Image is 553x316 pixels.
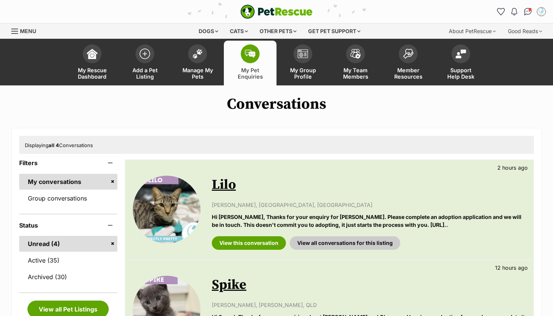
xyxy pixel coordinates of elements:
[19,160,117,166] header: Filters
[193,24,223,39] div: Dogs
[276,41,329,85] a: My Group Profile
[19,174,117,190] a: My conversations
[212,236,286,250] a: View this conversation
[19,190,117,206] a: Group conversations
[434,41,487,85] a: Support Help Desk
[212,276,246,293] a: Spike
[497,164,528,172] p: 2 hours ago
[66,41,118,85] a: My Rescue Dashboard
[240,5,313,19] a: PetRescue
[224,41,276,85] a: My Pet Enquiries
[286,67,320,80] span: My Group Profile
[391,67,425,80] span: Member Resources
[303,24,366,39] div: Get pet support
[19,269,117,285] a: Archived (30)
[87,49,97,59] img: dashboard-icon-eb2f2d2d3e046f16d808141f083e7271f6b2e854fb5c12c21221c1fb7104beca.svg
[133,176,201,243] img: Lilo
[75,67,109,80] span: My Rescue Dashboard
[382,41,434,85] a: Member Resources
[233,67,267,80] span: My Pet Enquiries
[140,49,150,59] img: add-pet-listing-icon-0afa8454b4691262ce3f59096e99ab1cd57d4a30225e0717b998d2c9b9846f56.svg
[245,50,255,58] img: pet-enquiries-icon-7e3ad2cf08bfb03b45e93fb7055b45f3efa6380592205ae92323e6603595dc1f.svg
[511,8,517,15] img: notifications-46538b983faf8c2785f20acdc204bb7945ddae34d4c08c2a6579f10ce5e182be.svg
[212,213,526,229] p: Hi [PERSON_NAME], Thanks for your enquiry for [PERSON_NAME]. Please complete an adoption applicat...
[503,24,547,39] div: Good Reads
[128,67,162,80] span: Add a Pet Listing
[20,28,36,34] span: Menu
[19,236,117,252] a: Unread (4)
[181,67,214,80] span: Manage My Pets
[456,49,466,58] img: help-desk-icon-fdf02630f3aa405de69fd3d07c3f3aa587a6932b1a1747fa1d2bba05be0121f9.svg
[350,49,361,59] img: team-members-icon-5396bd8760b3fe7c0b43da4ab00e1e3bb1a5d9ba89233759b79545d2d3fc5d0d.svg
[538,8,545,15] img: Happy Tails profile pic
[522,6,534,18] a: Conversations
[212,201,526,209] p: [PERSON_NAME], [GEOGRAPHIC_DATA], [GEOGRAPHIC_DATA]
[329,41,382,85] a: My Team Members
[403,49,413,59] img: member-resources-icon-8e73f808a243e03378d46382f2149f9095a855e16c252ad45f914b54edf8863c.svg
[240,5,313,19] img: logo-e224e6f780fb5917bec1dbf3a21bbac754714ae5b6737aabdf751b685950b380.svg
[524,8,532,15] img: chat-41dd97257d64d25036548639549fe6c8038ab92f7586957e7f3b1b290dea8141.svg
[212,301,526,309] p: [PERSON_NAME], [PERSON_NAME], QLD
[254,24,302,39] div: Other pets
[444,67,478,80] span: Support Help Desk
[508,6,520,18] button: Notifications
[212,176,236,193] a: Lilo
[25,142,93,148] span: Displaying Conversations
[495,6,507,18] a: Favourites
[19,252,117,268] a: Active (35)
[495,264,528,272] p: 12 hours ago
[290,236,400,250] a: View all conversations for this listing
[495,6,547,18] ul: Account quick links
[49,142,59,148] strong: all 4
[192,49,203,59] img: manage-my-pets-icon-02211641906a0b7f246fdf0571729dbe1e7629f14944591b6c1af311fb30b64b.svg
[339,67,372,80] span: My Team Members
[118,41,171,85] a: Add a Pet Listing
[444,24,501,39] div: About PetRescue
[298,49,308,58] img: group-profile-icon-3fa3cf56718a62981997c0bc7e787c4b2cf8bcc04b72c1350f741eb67cf2f40e.svg
[11,24,41,37] a: Menu
[171,41,224,85] a: Manage My Pets
[19,222,117,229] header: Status
[225,24,253,39] div: Cats
[535,6,547,18] button: My account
